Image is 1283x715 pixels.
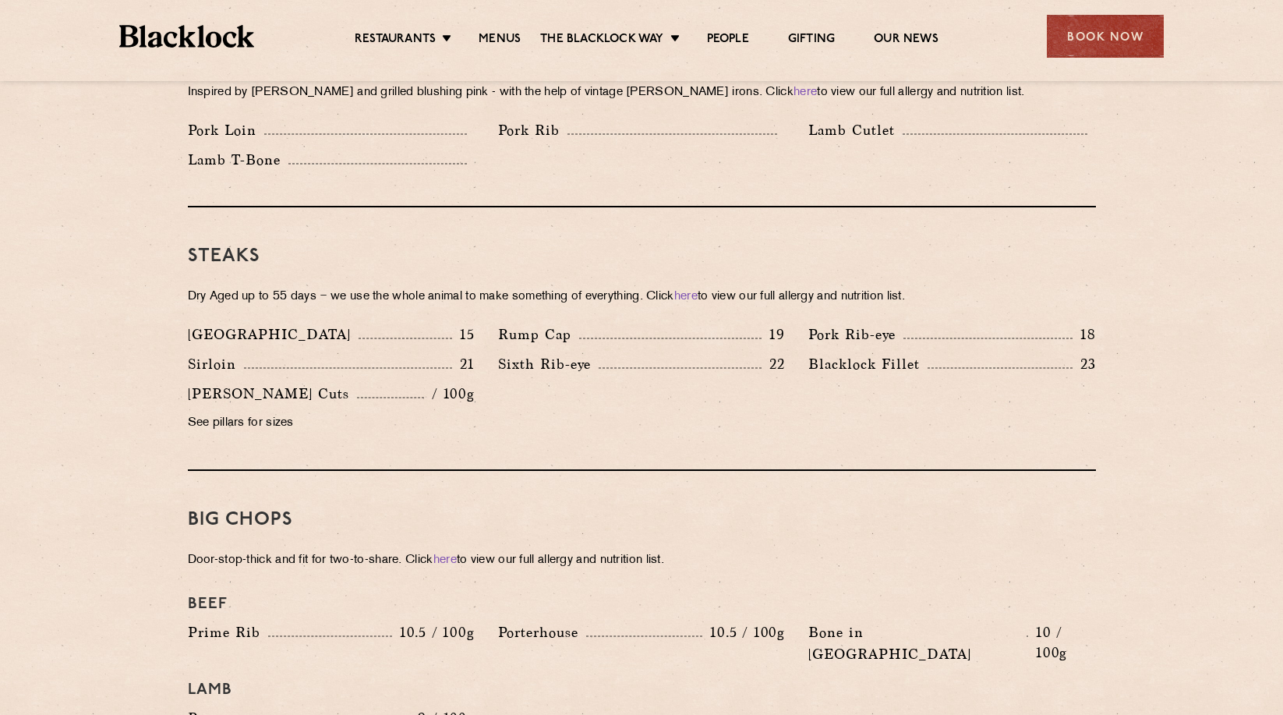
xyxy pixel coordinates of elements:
[188,510,1096,530] h3: Big Chops
[119,25,254,48] img: BL_Textured_Logo-footer-cropped.svg
[808,621,1027,665] p: Bone in [GEOGRAPHIC_DATA]
[808,119,903,141] p: Lamb Cutlet
[498,324,579,345] p: Rump Cap
[702,622,785,642] p: 10.5 / 100g
[188,286,1096,308] p: Dry Aged up to 55 days − we use the whole animal to make something of everything. Click to view o...
[452,324,475,345] p: 15
[188,119,264,141] p: Pork Loin
[674,291,698,303] a: here
[392,622,475,642] p: 10.5 / 100g
[1047,15,1164,58] div: Book Now
[808,353,928,375] p: Blacklock Fillet
[188,149,288,171] p: Lamb T-Bone
[762,324,785,345] p: 19
[452,354,475,374] p: 21
[1073,324,1096,345] p: 18
[188,324,359,345] p: [GEOGRAPHIC_DATA]
[498,119,567,141] p: Pork Rib
[540,32,663,49] a: The Blacklock Way
[1073,354,1096,374] p: 23
[762,354,785,374] p: 22
[707,32,749,49] a: People
[355,32,436,49] a: Restaurants
[188,595,1096,614] h4: Beef
[188,681,1096,699] h4: Lamb
[188,383,357,405] p: [PERSON_NAME] Cuts
[788,32,835,49] a: Gifting
[188,412,475,434] p: See pillars for sizes
[188,246,1096,267] h3: Steaks
[498,621,586,643] p: Porterhouse
[808,324,903,345] p: Pork Rib-eye
[188,621,268,643] p: Prime Rib
[793,87,817,98] a: here
[424,384,475,404] p: / 100g
[874,32,938,49] a: Our News
[188,550,1096,572] p: Door-stop-thick and fit for two-to-share. Click to view our full allergy and nutrition list.
[1028,622,1096,663] p: 10 / 100g
[479,32,521,49] a: Menus
[188,82,1096,104] p: Inspired by [PERSON_NAME] and grilled blushing pink - with the help of vintage [PERSON_NAME] iron...
[188,353,244,375] p: Sirloin
[498,353,599,375] p: Sixth Rib-eye
[433,554,457,566] a: here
